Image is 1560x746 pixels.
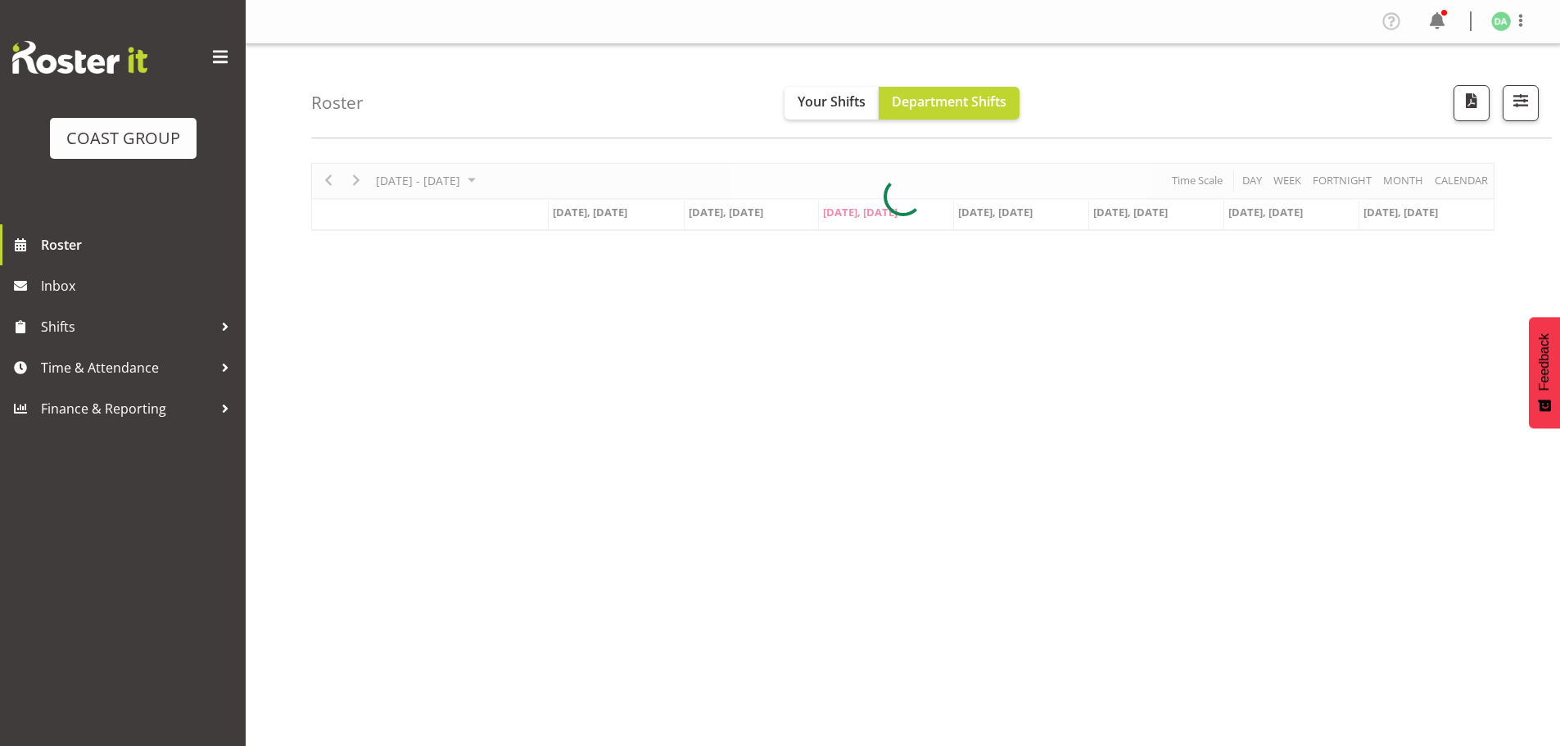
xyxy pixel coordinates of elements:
div: COAST GROUP [66,126,180,151]
span: Time & Attendance [41,355,213,380]
button: Feedback - Show survey [1529,317,1560,428]
h4: Roster [311,93,364,112]
button: Filter Shifts [1503,85,1539,121]
button: Department Shifts [879,87,1020,120]
button: Download a PDF of the roster according to the set date range. [1454,85,1490,121]
span: Shifts [41,314,213,339]
span: Your Shifts [798,93,866,111]
img: daniel-an1132.jpg [1491,11,1511,31]
span: Finance & Reporting [41,396,213,421]
button: Your Shifts [785,87,879,120]
span: Feedback [1537,333,1552,391]
span: Department Shifts [892,93,1006,111]
img: Rosterit website logo [12,41,147,74]
span: Roster [41,233,237,257]
span: Inbox [41,274,237,298]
